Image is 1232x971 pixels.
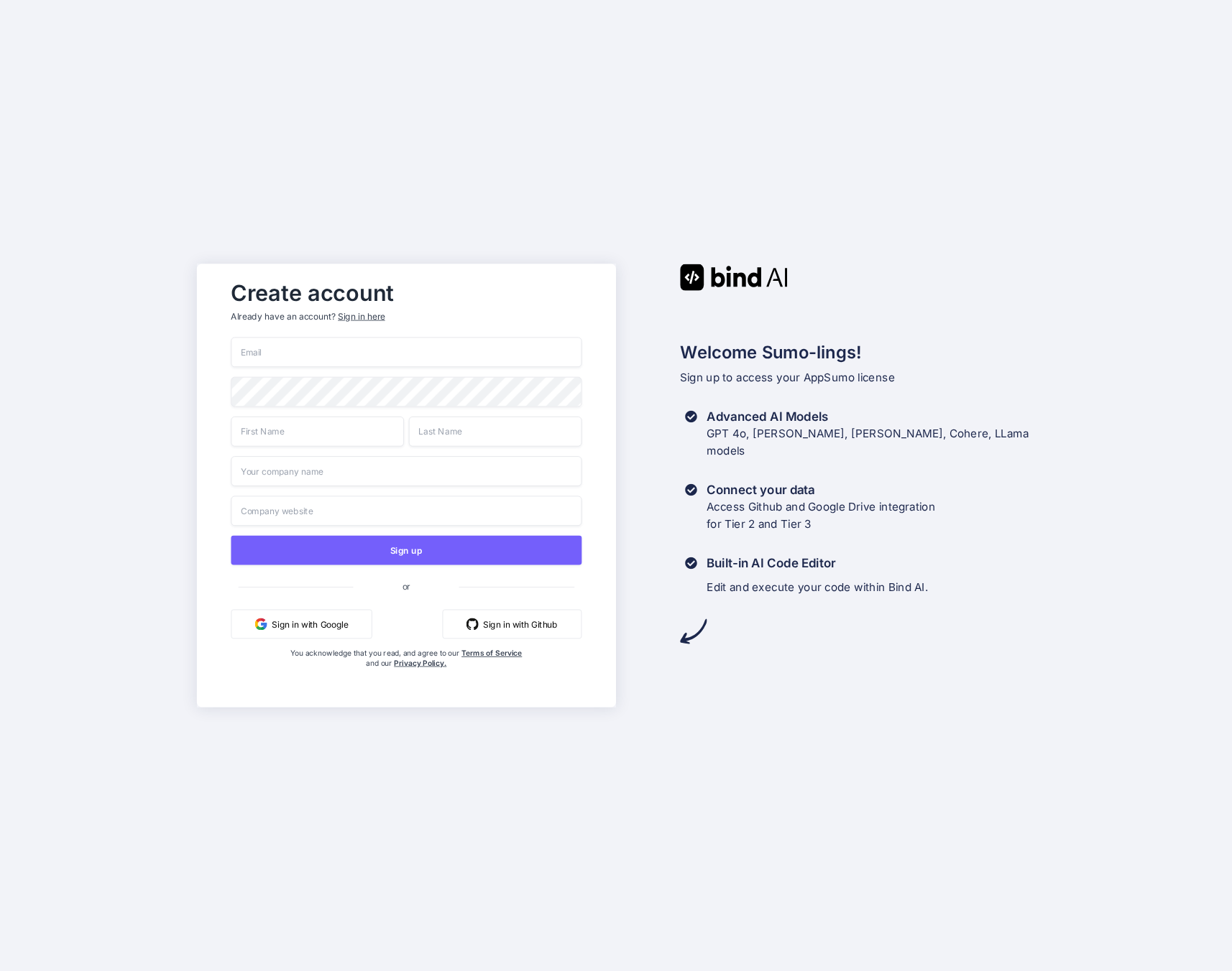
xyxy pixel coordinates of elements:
input: Your company name [231,456,582,486]
p: Sign up to access your AppSumo license [680,369,1035,386]
img: github [466,618,479,630]
h3: Advanced AI Models [707,408,1029,425]
h3: Built-in AI Code Editor [707,554,929,572]
p: GPT 4o, [PERSON_NAME], [PERSON_NAME], Cohere, LLama models [707,425,1029,460]
button: Sign in with Github [443,610,582,639]
input: Last Name [409,417,581,447]
span: or [354,571,459,601]
p: Edit and execute your code within Bind AI. [707,579,929,596]
div: You acknowledge that you read, and agree to our and our [290,649,523,697]
h2: Welcome Sumo-lings! [680,340,1035,366]
p: Access Github and Google Drive integration for Tier 2 and Tier 3 [707,498,936,533]
button: Sign in with Google [231,610,372,639]
input: Email [231,337,582,367]
input: Company website [231,496,582,526]
img: arrow [680,618,707,644]
a: Terms of Service [462,649,523,658]
button: Sign up [231,536,582,565]
img: google [255,618,267,630]
h2: Create account [231,284,582,303]
div: Sign in here [339,310,385,322]
img: Bind AI logo [680,264,788,290]
p: Already have an account? [231,310,582,322]
h3: Connect your data [707,481,936,498]
input: First Name [231,417,404,447]
a: Privacy Policy. [395,659,447,668]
